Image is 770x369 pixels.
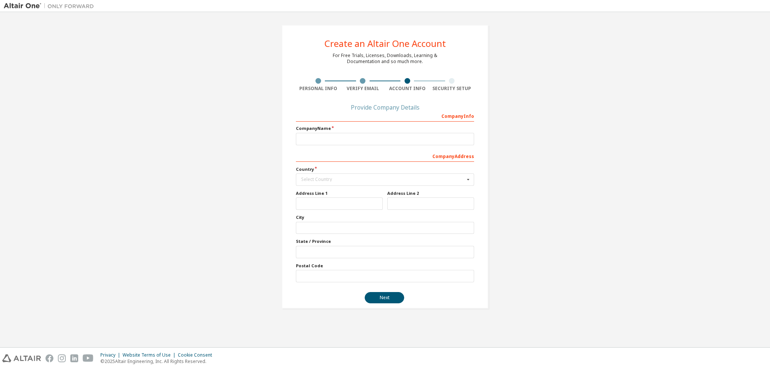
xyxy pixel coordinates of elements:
img: instagram.svg [58,354,66,362]
div: Verify Email [341,86,385,92]
img: altair_logo.svg [2,354,41,362]
label: Postal Code [296,263,474,269]
div: Provide Company Details [296,105,474,110]
div: Privacy [100,352,123,358]
label: Address Line 1 [296,190,383,196]
label: Address Line 2 [387,190,474,196]
img: linkedin.svg [70,354,78,362]
div: Cookie Consent [178,352,217,358]
label: Country [296,166,474,172]
label: City [296,214,474,220]
label: Company Name [296,125,474,131]
p: © 2025 Altair Engineering, Inc. All Rights Reserved. [100,358,217,364]
img: youtube.svg [83,354,94,362]
div: Company Address [296,150,474,162]
label: State / Province [296,238,474,244]
div: Website Terms of Use [123,352,178,358]
div: Select Country [301,177,465,182]
div: Create an Altair One Account [324,39,446,48]
div: Account Info [385,86,430,92]
div: Personal Info [296,86,341,92]
div: For Free Trials, Licenses, Downloads, Learning & Documentation and so much more. [333,53,437,65]
img: facebook.svg [45,354,53,362]
img: Altair One [4,2,98,10]
div: Company Info [296,110,474,122]
div: Security Setup [430,86,474,92]
button: Next [365,292,404,303]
